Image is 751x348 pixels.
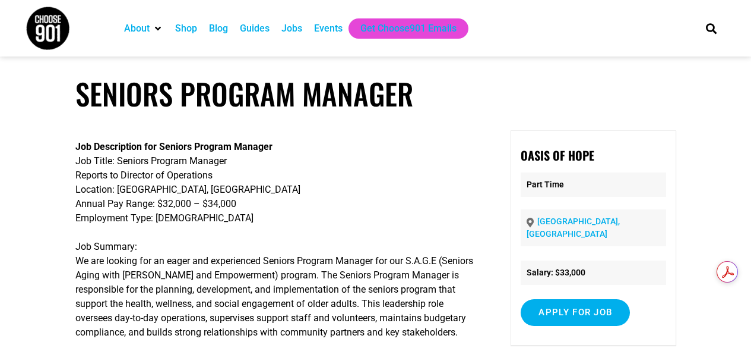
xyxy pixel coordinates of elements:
[701,18,721,38] div: Search
[209,21,228,36] a: Blog
[75,141,272,152] strong: Job Description for Seniors Program Manager
[240,21,270,36] a: Guides
[118,18,686,39] nav: Main nav
[75,76,676,111] h1: Seniors Program Manager
[521,261,666,285] li: Salary: $33,000
[175,21,197,36] a: Shop
[314,21,343,36] a: Events
[75,240,481,340] p: Job Summary: We are looking for an eager and experienced Seniors Program Manager for our S.A.G.E ...
[521,173,666,197] p: Part Time
[118,18,169,39] div: About
[360,21,457,36] a: Get Choose901 Emails
[281,21,302,36] a: Jobs
[75,140,481,225] p: Job Title: Seniors Program Manager Reports to Director of Operations Location: [GEOGRAPHIC_DATA],...
[521,299,630,326] input: Apply for job
[527,217,620,239] a: [GEOGRAPHIC_DATA], [GEOGRAPHIC_DATA]
[521,146,594,164] strong: Oasis of Hope
[124,21,150,36] a: About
